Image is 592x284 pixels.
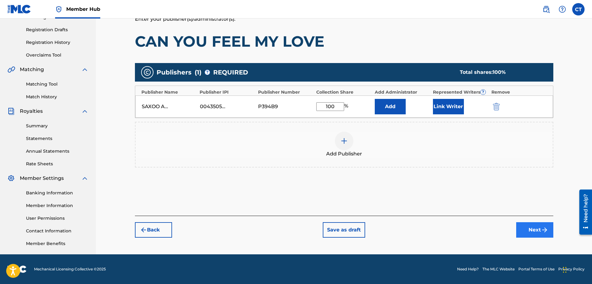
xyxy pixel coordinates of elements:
[556,3,568,15] div: Help
[340,137,348,145] img: add
[26,81,89,87] a: Matching Tool
[563,261,567,279] div: Drag
[20,108,43,115] span: Royalties
[433,89,488,95] div: Represented Writers
[493,103,500,110] img: 12a2ab48e56ec057fbd8.svg
[344,102,350,111] span: %
[375,89,430,95] div: Add Administrator
[26,215,89,222] a: User Permissions
[26,240,89,247] a: Member Benefits
[26,52,89,58] a: Overclaims Tool
[81,175,89,182] img: expand
[144,69,151,76] img: publishers
[55,6,63,13] img: Top Rightsholder
[323,222,365,238] button: Save as draft
[7,66,15,73] img: Matching
[540,3,552,15] a: Public Search
[205,70,210,75] span: ?
[34,266,106,272] span: Mechanical Licensing Collective © 2025
[316,89,372,95] div: Collection Share
[26,94,89,100] a: Match History
[541,226,548,234] img: f7272a7cc735f4ea7f67.svg
[157,68,192,77] span: Publishers
[135,32,553,51] h1: CAN YOU FEEL MY LOVE
[20,175,64,182] span: Member Settings
[481,90,486,95] span: ?
[572,3,585,15] div: User Menu
[457,266,479,272] a: Need Help?
[26,228,89,234] a: Contact Information
[26,161,89,167] a: Rate Sheets
[542,6,550,13] img: search
[482,266,515,272] a: The MLC Website
[258,89,313,95] div: Publisher Number
[26,202,89,209] a: Member Information
[7,108,15,115] img: Royalties
[559,6,566,13] img: help
[141,89,197,95] div: Publisher Name
[516,222,553,238] button: Next
[26,135,89,142] a: Statements
[7,175,15,182] img: Member Settings
[575,187,592,237] iframe: Resource Center
[433,99,464,114] button: Link Writer
[81,66,89,73] img: expand
[558,266,585,272] a: Privacy Policy
[26,27,89,33] a: Registration Drafts
[26,190,89,196] a: Banking Information
[213,68,248,77] span: REQUIRED
[66,6,100,13] span: Member Hub
[493,69,506,75] span: 100 %
[26,123,89,129] a: Summary
[81,108,89,115] img: expand
[375,99,406,114] button: Add
[7,265,27,273] img: logo
[195,68,201,77] span: ( 1 )
[326,150,362,158] span: Add Publisher
[7,5,31,14] img: MLC Logo
[460,69,541,76] div: Total shares:
[135,15,553,23] p: Enter your publisher(s)/administrator(s).
[200,89,255,95] div: Publisher IPI
[491,89,547,95] div: Remove
[561,254,592,284] iframe: Chat Widget
[26,39,89,46] a: Registration History
[518,266,555,272] a: Portal Terms of Use
[140,226,147,234] img: 7ee5dd4eb1f8a8e3ef2f.svg
[135,222,172,238] button: Back
[26,148,89,155] a: Annual Statements
[20,66,44,73] span: Matching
